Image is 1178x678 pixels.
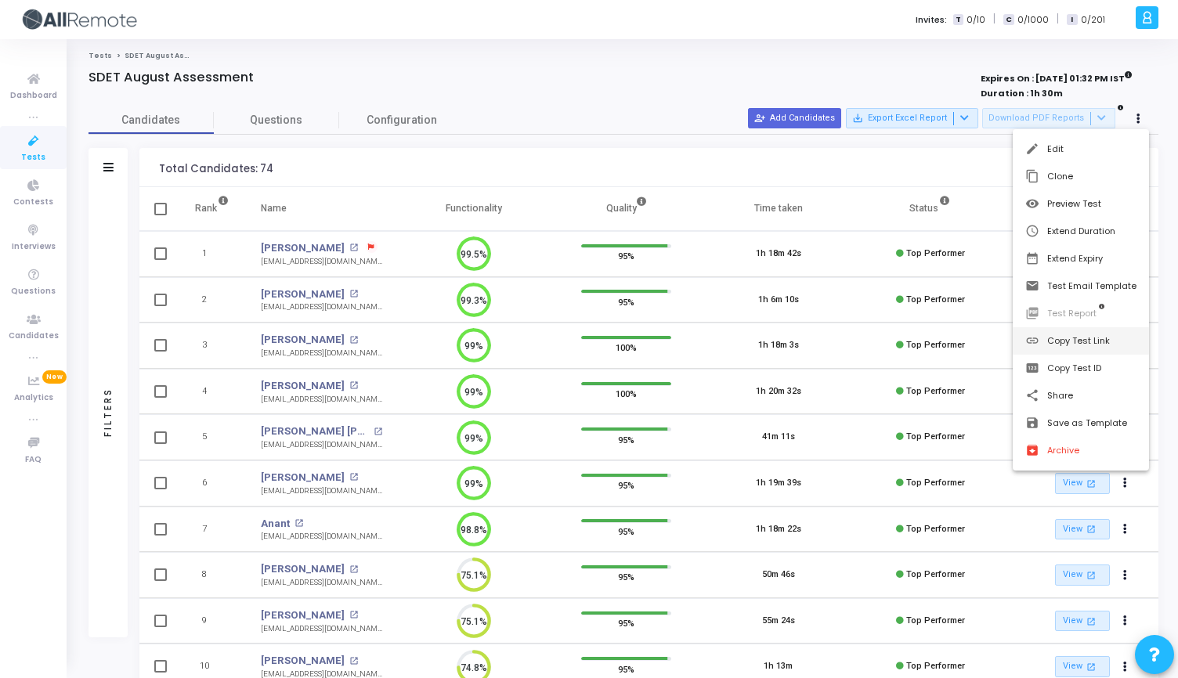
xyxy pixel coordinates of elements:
[1013,135,1149,163] button: Edit
[1013,355,1149,382] button: Copy Test ID
[1013,327,1149,355] button: Copy Test Link
[1013,163,1149,190] button: Clone
[1025,224,1041,240] mat-icon: schedule
[1013,300,1149,327] button: Test Report
[1013,382,1149,409] button: Share
[1025,361,1041,377] mat-icon: pin
[1013,245,1149,272] button: Extend Expiry
[1025,388,1041,404] mat-icon: share
[1013,272,1149,300] button: Test Email Template
[1025,416,1041,431] mat-icon: save
[1025,169,1041,185] mat-icon: content_copy
[1025,251,1041,267] mat-icon: date_range
[1025,334,1041,349] mat-icon: link
[1025,197,1041,212] mat-icon: visibility
[1025,279,1041,294] mat-icon: email
[1013,437,1149,464] button: Archive
[1025,142,1041,157] mat-icon: edit
[1013,190,1149,218] button: Preview Test
[1025,443,1041,459] mat-icon: archive
[1013,409,1149,437] button: Save as Template
[1013,218,1149,245] button: Extend Duration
